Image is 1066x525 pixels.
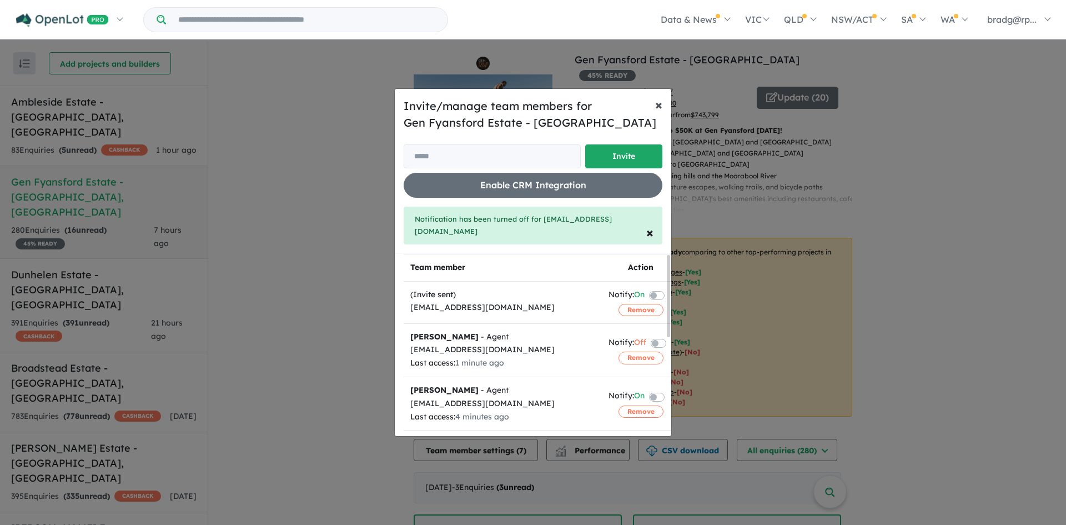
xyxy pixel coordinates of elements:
button: Remove [619,304,663,316]
strong: [PERSON_NAME] [410,385,479,395]
button: Close [637,217,662,248]
button: Enable CRM Integration [404,173,662,198]
span: Off [634,336,646,351]
div: - Agent [410,331,595,344]
button: Remove [619,352,663,364]
th: Action [602,254,680,281]
span: × [655,96,662,113]
th: Team member [404,254,602,281]
span: 4 minutes ago [455,412,509,422]
span: 1 minute ago [455,358,504,368]
div: - Agent [410,384,595,397]
button: Remove [619,406,663,418]
div: [EMAIL_ADDRESS][DOMAIN_NAME] [410,397,595,411]
div: Notify: [609,389,645,404]
div: Notify: [609,336,646,351]
span: × [646,224,653,241]
strong: [PERSON_NAME] [410,332,479,342]
div: Last access: [410,357,595,370]
img: Openlot PRO Logo White [16,13,109,27]
div: [EMAIL_ADDRESS][DOMAIN_NAME] [410,301,595,314]
span: bradg@rp... [987,14,1037,25]
button: Invite [585,144,662,168]
div: Last access: [410,411,595,424]
h5: Invite/manage team members for Gen Fyansford Estate - [GEOGRAPHIC_DATA] [404,98,662,131]
div: Notification has been turned off for [EMAIL_ADDRESS][DOMAIN_NAME] [404,207,662,244]
input: Try estate name, suburb, builder or developer [168,8,445,32]
span: On [634,288,645,303]
div: (Invite sent) [410,288,595,302]
div: Notify: [609,288,645,303]
div: [EMAIL_ADDRESS][DOMAIN_NAME] [410,343,595,357]
span: On [634,389,645,404]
